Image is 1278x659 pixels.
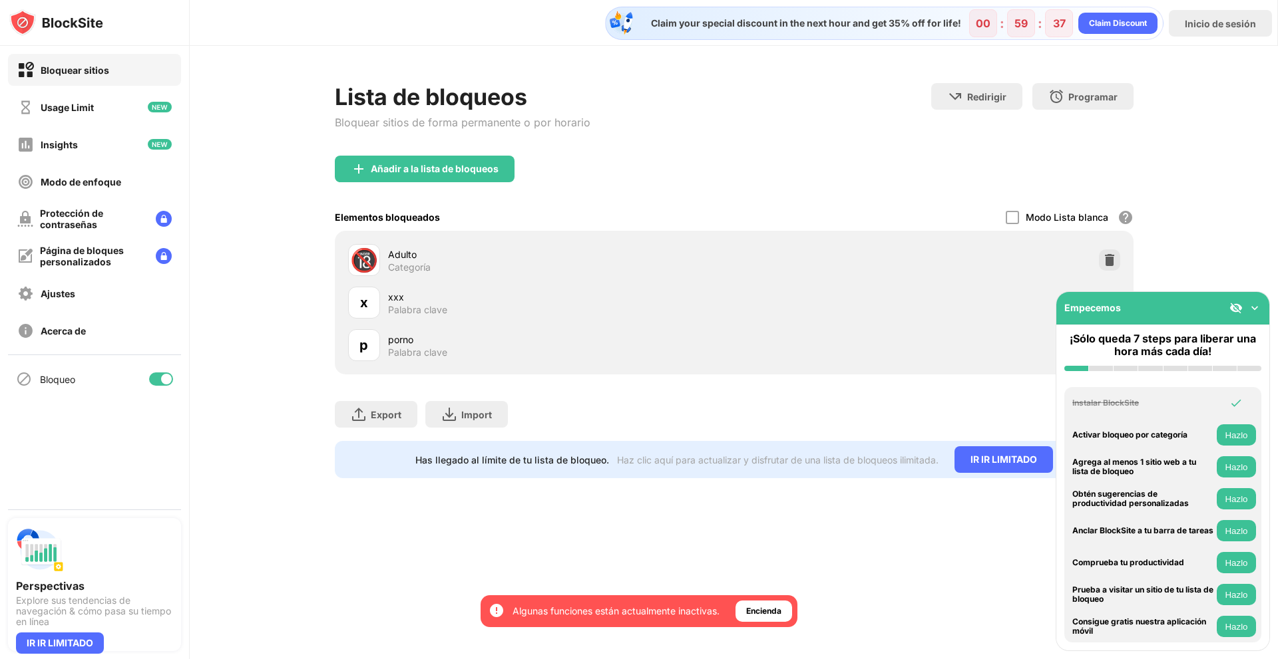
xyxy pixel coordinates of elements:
div: xxx [388,290,734,304]
button: Hazlo [1217,616,1256,637]
img: omni-check.svg [1229,396,1243,410]
div: Bloquear sitios de forma permanente o por horario [335,116,590,129]
img: insights-off.svg [17,136,34,153]
div: Haz clic aquí para actualizar y disfrutar de una lista de bloqueos ilimitada. [617,454,939,465]
img: push-insights.svg [16,526,64,574]
img: logo-blocksite.svg [9,9,103,36]
img: new-icon.svg [148,102,172,112]
div: Programar [1068,91,1118,102]
img: lock-menu.svg [156,211,172,227]
div: 37 [1053,17,1066,30]
div: Palabra clave [388,346,447,358]
div: Lista de bloqueos [335,83,590,110]
div: Claim your special discount in the next hour and get 35% off for life! [643,17,961,29]
div: 00 [976,17,990,30]
div: Modo de enfoque [41,176,121,188]
div: Perspectivas [16,579,173,593]
img: specialOfferDiscount.svg [608,10,635,37]
div: Instalar BlockSite [1072,398,1213,408]
div: Categoría [388,261,431,273]
div: Bloquear sitios [41,65,109,76]
div: Explore sus tendencias de navegación & cómo pasa su tiempo en línea [16,595,173,627]
div: Export [371,409,401,420]
div: : [997,13,1007,34]
div: Acerca de [41,325,86,336]
button: Hazlo [1217,488,1256,509]
div: Redirigir [967,91,1006,102]
img: block-on.svg [17,62,34,78]
img: time-usage-off.svg [17,99,34,116]
img: focus-off.svg [17,174,34,190]
div: Empecemos [1064,302,1121,313]
div: Ajustes [41,288,75,299]
div: Anclar BlockSite a tu barra de tareas [1072,526,1213,535]
div: Consigue gratis nuestra aplicación móvil [1072,617,1213,636]
div: Agrega al menos 1 sitio web a tu lista de bloqueo [1072,458,1213,477]
div: IR IR LIMITADO [16,632,104,654]
div: Bloqueo [40,374,75,385]
div: Usage Limit [41,102,94,113]
img: new-icon.svg [148,139,172,150]
div: Adulto [388,247,734,261]
div: Activar bloqueo por categoría [1072,430,1213,440]
div: Comprueba tu productividad [1072,558,1213,567]
div: 59 [1014,17,1028,30]
div: Has llegado al límite de tu lista de bloqueo. [415,454,609,465]
div: 🔞 [350,247,378,274]
div: p [359,335,368,355]
div: Claim Discount [1089,17,1147,30]
div: Protección de contraseñas [40,207,145,230]
img: error-circle-white.svg [489,602,505,618]
div: porno [388,332,734,346]
img: lock-menu.svg [156,248,172,264]
img: blocking-icon.svg [16,371,32,387]
button: Hazlo [1217,520,1256,541]
div: IR IR LIMITADO [955,446,1053,473]
img: omni-setup-toggle.svg [1248,301,1261,315]
div: : [1035,13,1045,34]
div: ¡Sólo queda 7 steps para liberar una hora más cada día! [1064,332,1261,358]
button: Hazlo [1217,584,1256,605]
div: Añadir a la lista de bloqueos [371,164,499,174]
div: Algunas funciones están actualmente inactivas. [513,604,720,618]
img: about-off.svg [17,323,34,339]
img: customize-block-page-off.svg [17,248,33,264]
div: x [360,293,368,313]
div: Insights [41,139,78,150]
div: Página de bloques personalizados [40,245,145,267]
button: Hazlo [1217,456,1256,477]
button: Hazlo [1217,552,1256,573]
div: Elementos bloqueados [335,211,440,223]
div: Import [461,409,492,420]
img: eye-not-visible.svg [1229,301,1243,315]
img: password-protection-off.svg [17,211,33,227]
div: Modo Lista blanca [1026,211,1108,223]
div: Inicio de sesión [1185,18,1256,29]
button: Hazlo [1217,424,1256,446]
div: Encienda [746,604,781,618]
div: Palabra clave [388,304,447,316]
img: settings-off.svg [17,285,34,302]
div: Obtén sugerencias de productividad personalizadas [1072,489,1213,509]
div: Prueba a visitar un sitio de tu lista de bloqueo [1072,585,1213,604]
